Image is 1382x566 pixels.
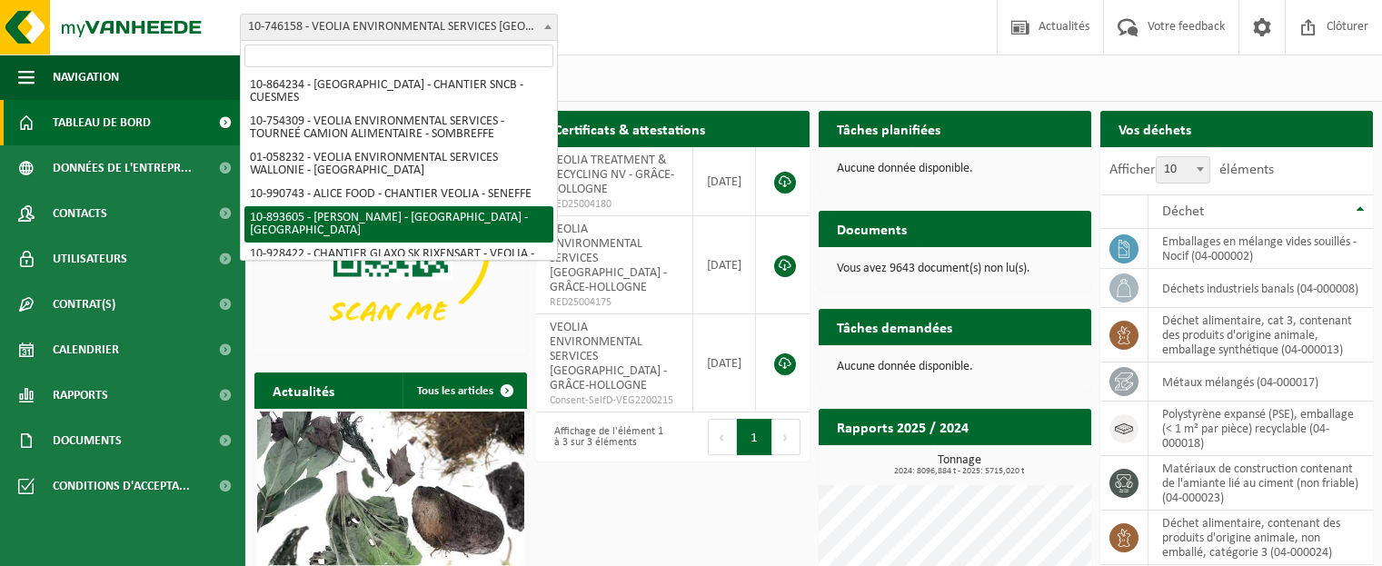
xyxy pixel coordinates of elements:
[708,419,737,455] button: Previous
[819,211,925,246] h2: Documents
[545,417,663,457] div: Affichage de l'élément 1 à 3 sur 3 éléments
[240,14,558,41] span: 10-746158 - VEOLIA ENVIRONMENTAL SERVICES WALLONIE - GRÂCE-HOLLOGNE
[1148,402,1373,456] td: polystyrène expansé (PSE), emballage (< 1 m² par pièce) recyclable (04-000018)
[550,197,678,212] span: RED25004180
[819,409,987,444] h2: Rapports 2025 / 2024
[828,467,1091,476] span: 2024: 8096,884 t - 2025: 5715,020 t
[1157,157,1209,183] span: 10
[53,327,119,372] span: Calendrier
[244,74,553,110] li: 10-864234 - [GEOGRAPHIC_DATA] - CHANTIER SNCB - CUESMES
[53,282,115,327] span: Contrat(s)
[53,372,108,418] span: Rapports
[403,372,525,409] a: Tous les articles
[933,444,1089,481] a: Consulter les rapports
[244,243,553,279] li: 10-928422 - CHANTIER GLAXO SK RIXENSART - VEOLIA - RIXENSART
[693,314,756,412] td: [DATE]
[244,110,553,146] li: 10-754309 - VEOLIA ENVIRONMENTAL SERVICES - TOURNEÉ CAMION ALIMENTAIRE - SOMBREFFE
[1156,156,1210,184] span: 10
[837,361,1073,373] p: Aucune donnée disponible.
[53,463,190,509] span: Conditions d'accepta...
[53,100,151,145] span: Tableau de bord
[254,372,353,408] h2: Actualités
[53,418,122,463] span: Documents
[53,191,107,236] span: Contacts
[550,154,674,196] span: VEOLIA TREATMENT & RECYCLING NV - GRÂCE-HOLLOGNE
[1100,111,1209,146] h2: Vos déchets
[244,206,553,243] li: 10-893605 - [PERSON_NAME] - [GEOGRAPHIC_DATA] - [GEOGRAPHIC_DATA]
[772,419,800,455] button: Next
[693,147,756,216] td: [DATE]
[1148,269,1373,308] td: déchets industriels banals (04-000008)
[737,419,772,455] button: 1
[550,393,678,408] span: Consent-SelfD-VEG2200215
[1148,308,1373,362] td: déchet alimentaire, cat 3, contenant des produits d'origine animale, emballage synthétique (04-00...
[550,295,678,310] span: RED25004175
[53,55,119,100] span: Navigation
[550,321,667,392] span: VEOLIA ENVIRONMENTAL SERVICES [GEOGRAPHIC_DATA] - GRÂCE-HOLLOGNE
[819,309,970,344] h2: Tâches demandées
[837,263,1073,275] p: Vous avez 9643 document(s) non lu(s).
[1148,456,1373,511] td: matériaux de construction contenant de l'amiante lié au ciment (non friable) (04-000023)
[1162,204,1204,219] span: Déchet
[1148,511,1373,565] td: déchet alimentaire, contenant des produits d'origine animale, non emballé, catégorie 3 (04-000024)
[1148,229,1373,269] td: emballages en mélange vides souillés - Nocif (04-000002)
[1148,362,1373,402] td: métaux mélangés (04-000017)
[244,183,553,206] li: 10-990743 - ALICE FOOD - CHANTIER VEOLIA - SENEFFE
[1109,163,1274,177] label: Afficher éléments
[244,146,553,183] li: 01-058232 - VEOLIA ENVIRONMENTAL SERVICES WALLONIE - [GEOGRAPHIC_DATA]
[241,15,557,40] span: 10-746158 - VEOLIA ENVIRONMENTAL SERVICES WALLONIE - GRÂCE-HOLLOGNE
[828,454,1091,476] h3: Tonnage
[53,145,192,191] span: Données de l'entrepr...
[819,111,959,146] h2: Tâches planifiées
[53,236,127,282] span: Utilisateurs
[837,163,1073,175] p: Aucune donnée disponible.
[536,111,723,146] h2: Certificats & attestations
[693,216,756,314] td: [DATE]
